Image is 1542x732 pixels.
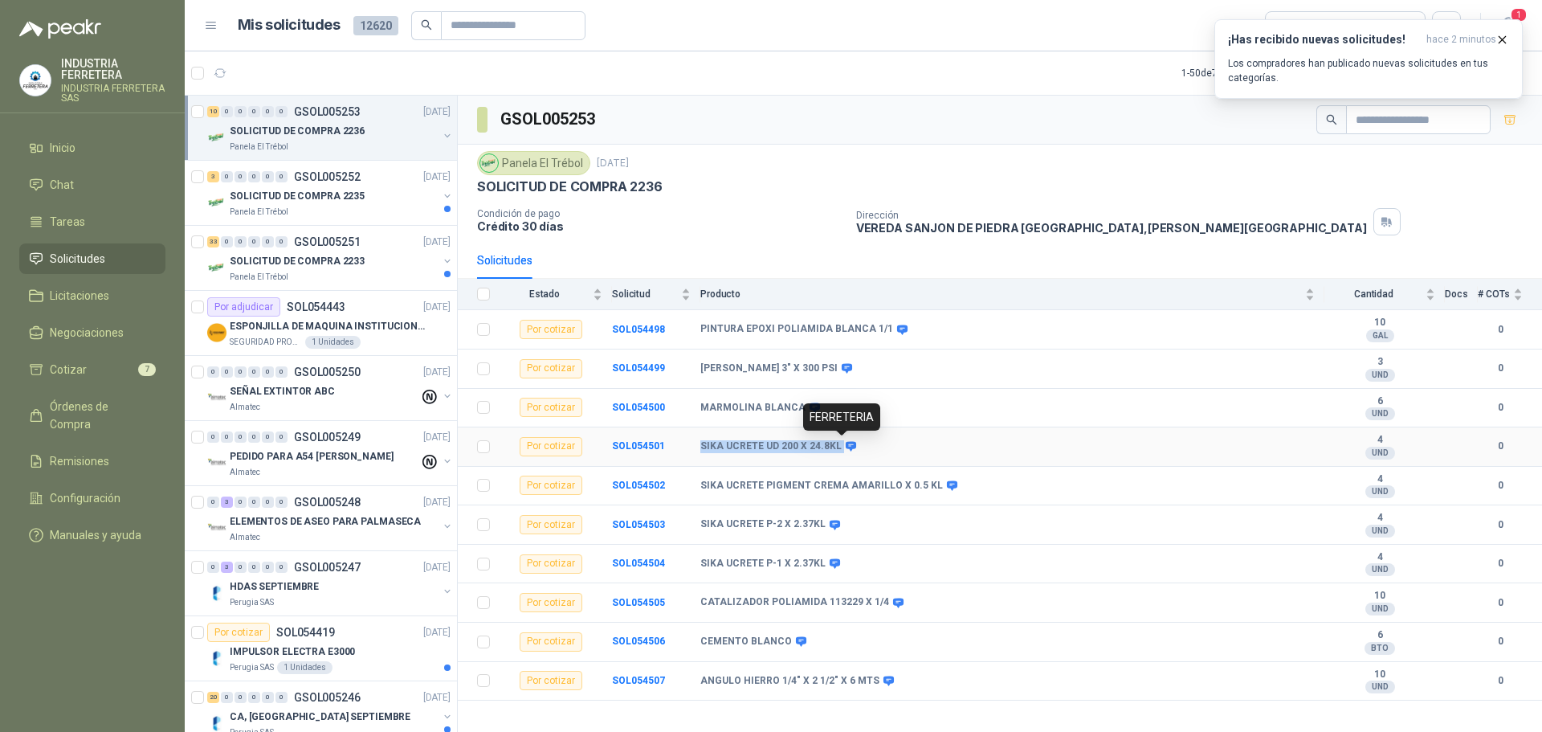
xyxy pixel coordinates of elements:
span: Manuales y ayuda [50,526,141,544]
p: GSOL005247 [294,562,361,573]
p: GSOL005246 [294,692,361,703]
div: 1 Unidades [277,661,332,674]
p: Panela El Trébol [230,141,288,153]
div: Por cotizar [520,320,582,339]
img: Company Logo [207,258,226,277]
p: [DATE] [423,170,451,185]
a: SOL054500 [612,402,665,413]
th: Producto [700,279,1324,310]
a: Configuración [19,483,165,513]
a: SOL054506 [612,636,665,647]
div: Solicitudes [477,251,532,269]
div: 1 - 50 de 7953 [1181,60,1286,86]
b: SIKA UCRETE P-2 X 2.37KL [700,518,826,531]
b: 0 [1478,634,1523,649]
span: Estado [500,288,589,300]
div: 0 [235,106,247,117]
div: 0 [235,366,247,378]
div: Por cotizar [520,593,582,612]
a: Licitaciones [19,280,165,311]
h1: Mis solicitudes [238,14,341,37]
div: 10 [207,106,219,117]
div: 0 [248,431,260,443]
p: Almatec [230,466,260,479]
b: [PERSON_NAME] 3" X 300 PSI [700,362,838,375]
span: # COTs [1478,288,1510,300]
a: SOL054501 [612,440,665,452]
a: 0 0 0 0 0 0 GSOL005250[DATE] Company LogoSEÑAL EXTINTOR ABCAlmatec [207,362,454,414]
b: SIKA UCRETE PIGMENT CREMA AMARILLO X 0.5 KL [700,480,943,493]
b: 4 [1324,512,1435,525]
p: VEREDA SANJON DE PIEDRA [GEOGRAPHIC_DATA] , [PERSON_NAME][GEOGRAPHIC_DATA] [856,221,1367,235]
div: GAL [1366,329,1394,342]
div: 3 [221,497,233,508]
p: GSOL005253 [294,106,361,117]
a: SOL054503 [612,519,665,530]
a: Por cotizarSOL054419[DATE] Company LogoIMPULSOR ELECTRA E3000Perugia SAS1 Unidades [185,616,457,681]
span: Remisiones [50,452,109,470]
div: 0 [275,431,288,443]
b: 0 [1478,439,1523,454]
b: SIKA UCRETE P-1 X 2.37KL [700,558,826,570]
p: Crédito 30 días [477,219,843,233]
b: 10 [1324,669,1435,681]
a: Tareas [19,207,165,237]
span: Licitaciones [50,287,109,305]
div: 0 [275,497,288,508]
div: 0 [207,562,219,573]
p: ESPONJILLA DE MAQUINA INSTITUCIONAL-NEGRA X 12 UNIDADES [230,319,430,334]
b: SIKA UCRETE UD 200 X 24.8KL [700,440,842,453]
div: FERRETERIA [803,403,880,431]
span: Tareas [50,213,85,231]
div: Por cotizar [520,671,582,690]
div: 0 [221,692,233,703]
p: GSOL005252 [294,171,361,182]
b: 4 [1324,551,1435,564]
p: ELEMENTOS DE ASEO PARA PALMASECA [230,514,421,530]
div: 0 [235,236,247,247]
span: search [1326,114,1337,125]
span: Órdenes de Compra [50,398,150,433]
b: SOL054505 [612,597,665,608]
a: Inicio [19,133,165,163]
span: Producto [700,288,1302,300]
p: GSOL005249 [294,431,361,443]
b: 0 [1478,517,1523,533]
div: 0 [275,366,288,378]
span: 12620 [353,16,398,35]
div: UND [1365,525,1395,538]
button: ¡Has recibido nuevas solicitudes!hace 2 minutos Los compradores han publicado nuevas solicitudes ... [1214,19,1523,99]
div: 3 [207,171,219,182]
span: Chat [50,176,74,194]
p: [DATE] [423,560,451,575]
p: Almatec [230,531,260,544]
a: 10 0 0 0 0 0 GSOL005253[DATE] Company LogoSOLICITUD DE COMPRA 2236Panela El Trébol [207,102,454,153]
p: [DATE] [423,300,451,315]
a: Negociaciones [19,317,165,348]
span: Cantidad [1324,288,1422,300]
div: BTO [1365,642,1395,655]
a: Manuales y ayuda [19,520,165,550]
div: 0 [221,236,233,247]
th: Docs [1445,279,1478,310]
div: UND [1365,447,1395,460]
span: Solicitud [612,288,678,300]
div: UND [1365,369,1395,382]
b: 4 [1324,473,1435,486]
p: INDUSTRIA FERRETERA [61,58,165,80]
img: Company Logo [207,388,226,407]
div: UND [1365,681,1395,693]
span: search [421,19,432,31]
b: SOL054499 [612,362,665,374]
img: Company Logo [207,128,226,147]
a: 0 3 0 0 0 0 GSOL005248[DATE] Company LogoELEMENTOS DE ASEO PARA PALMASECAAlmatec [207,493,454,544]
img: Logo peakr [19,19,101,39]
img: Company Logo [207,453,226,472]
p: SEGURIDAD PROVISER LTDA [230,336,302,349]
p: [DATE] [423,365,451,380]
p: Perugia SAS [230,596,274,609]
p: PEDIDO PARA A54 [PERSON_NAME] [230,449,394,464]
